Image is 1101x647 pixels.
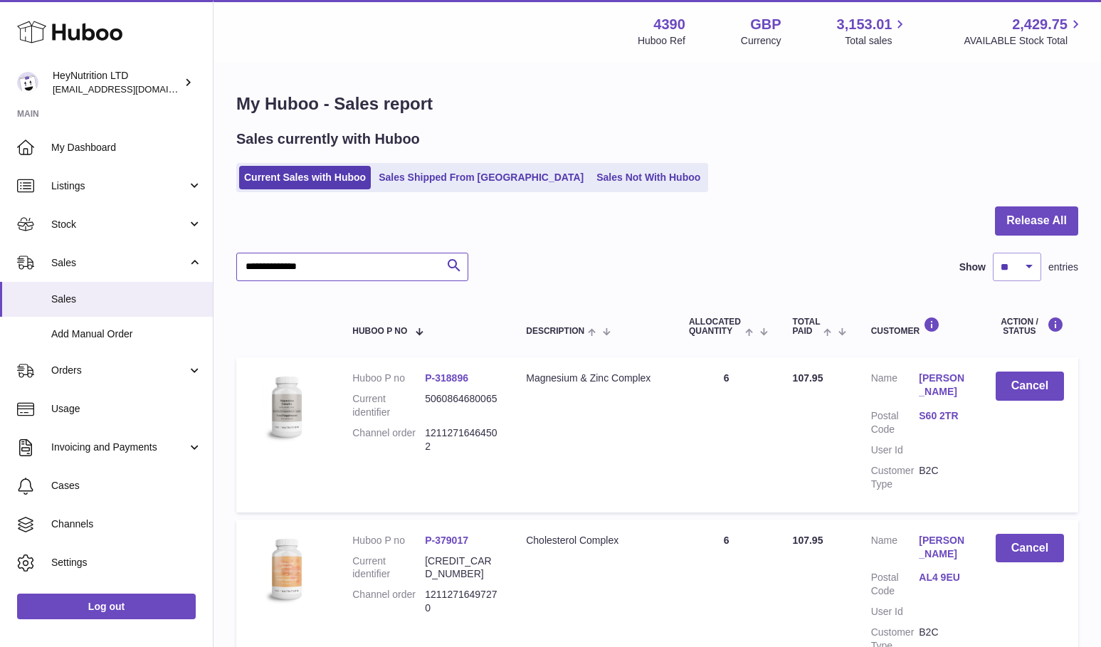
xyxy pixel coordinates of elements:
[352,426,425,453] dt: Channel order
[591,166,705,189] a: Sales Not With Huboo
[689,317,742,336] span: ALLOCATED Quantity
[425,588,497,615] dd: 12112716497270
[374,166,589,189] a: Sales Shipped From [GEOGRAPHIC_DATA]
[653,15,685,34] strong: 4390
[51,402,202,416] span: Usage
[425,426,497,453] dd: 12112716464502
[51,293,202,306] span: Sales
[251,534,322,605] img: 43901725566350.jpg
[425,372,468,384] a: P-318896
[352,372,425,385] dt: Huboo P no
[995,206,1078,236] button: Release All
[51,517,202,531] span: Channels
[352,327,407,336] span: Huboo P no
[919,372,967,399] a: [PERSON_NAME]
[675,357,779,512] td: 6
[51,441,187,454] span: Invoicing and Payments
[793,372,823,384] span: 107.95
[793,535,823,546] span: 107.95
[871,443,920,457] dt: User Id
[352,554,425,582] dt: Current identifier
[51,179,187,193] span: Listings
[239,166,371,189] a: Current Sales with Huboo
[837,15,909,48] a: 3,153.01 Total sales
[964,34,1084,48] span: AVAILABLE Stock Total
[425,535,468,546] a: P-379017
[236,93,1078,115] h1: My Huboo - Sales report
[526,327,584,336] span: Description
[51,327,202,341] span: Add Manual Order
[919,571,967,584] a: AL4 9EU
[51,556,202,569] span: Settings
[251,372,322,443] img: 43901725567059.jpg
[526,534,660,547] div: Cholesterol Complex
[236,130,420,149] h2: Sales currently with Huboo
[750,15,781,34] strong: GBP
[996,534,1064,563] button: Cancel
[638,34,685,48] div: Huboo Ref
[964,15,1084,48] a: 2,429.75 AVAILABLE Stock Total
[871,605,920,619] dt: User Id
[919,534,967,561] a: [PERSON_NAME]
[871,534,920,564] dt: Name
[1012,15,1068,34] span: 2,429.75
[871,464,920,491] dt: Customer Type
[996,317,1064,336] div: Action / Status
[51,364,187,377] span: Orders
[51,256,187,270] span: Sales
[845,34,908,48] span: Total sales
[17,72,38,93] img: info@heynutrition.com
[959,261,986,274] label: Show
[919,464,967,491] dd: B2C
[53,83,209,95] span: [EMAIL_ADDRESS][DOMAIN_NAME]
[837,15,892,34] span: 3,153.01
[51,141,202,154] span: My Dashboard
[871,372,920,402] dt: Name
[871,409,920,436] dt: Postal Code
[51,479,202,493] span: Cases
[741,34,781,48] div: Currency
[17,594,196,619] a: Log out
[871,571,920,598] dt: Postal Code
[996,372,1064,401] button: Cancel
[526,372,660,385] div: Magnesium & Zinc Complex
[352,588,425,615] dt: Channel order
[53,69,181,96] div: HeyNutrition LTD
[425,392,497,419] dd: 5060864680065
[352,392,425,419] dt: Current identifier
[871,317,967,336] div: Customer
[919,409,967,423] a: S60 2TR
[1048,261,1078,274] span: entries
[352,534,425,547] dt: Huboo P no
[425,554,497,582] dd: [CREDIT_CARD_NUMBER]
[793,317,821,336] span: Total paid
[51,218,187,231] span: Stock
